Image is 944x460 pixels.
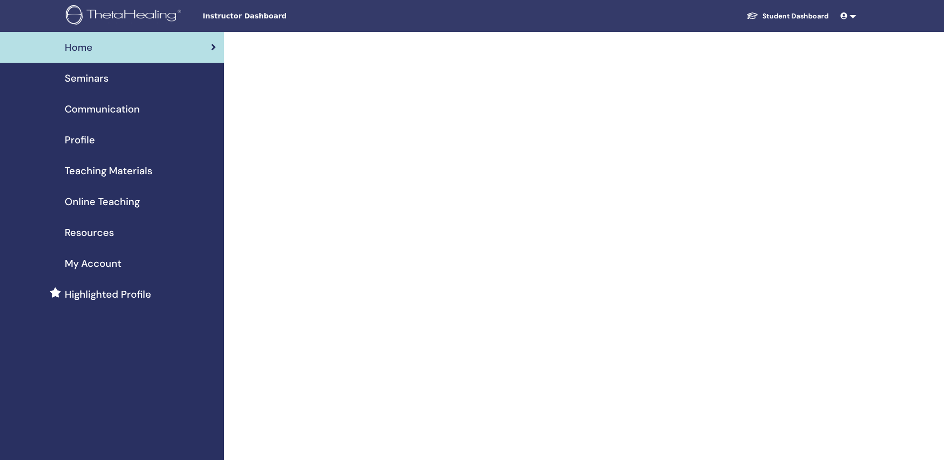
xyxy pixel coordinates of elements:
[66,5,185,27] img: logo.png
[65,132,95,147] span: Profile
[65,256,121,271] span: My Account
[65,71,108,86] span: Seminars
[65,194,140,209] span: Online Teaching
[65,40,93,55] span: Home
[203,11,352,21] span: Instructor Dashboard
[65,225,114,240] span: Resources
[65,163,152,178] span: Teaching Materials
[65,287,151,302] span: Highlighted Profile
[738,7,837,25] a: Student Dashboard
[65,102,140,116] span: Communication
[746,11,758,20] img: graduation-cap-white.svg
